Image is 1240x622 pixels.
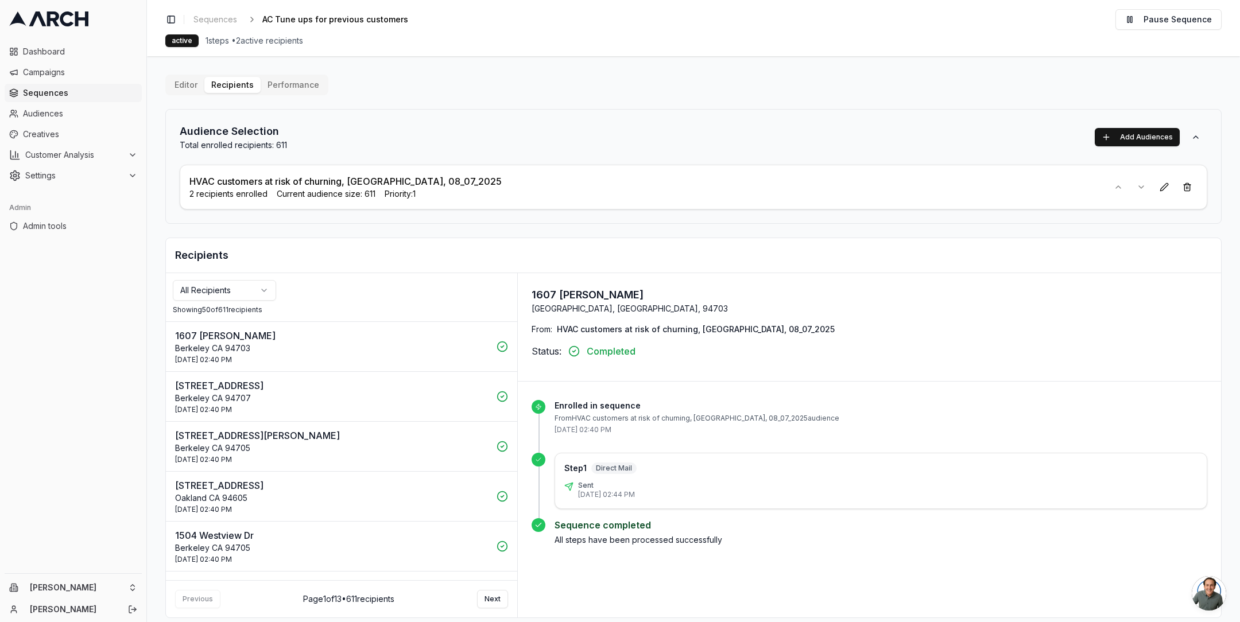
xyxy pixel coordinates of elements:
button: Add Audiences [1095,128,1180,146]
p: 1607 [PERSON_NAME] [532,287,728,303]
a: Sequences [189,11,242,28]
div: Open chat [1192,576,1226,611]
button: Settings [5,166,142,185]
a: Creatives [5,125,142,143]
span: Customer Analysis [25,149,123,161]
p: From HVAC customers at risk of churning, [GEOGRAPHIC_DATA], 08_07_2025 audience [555,414,1207,423]
p: [STREET_ADDRESS][PERSON_NAME] [175,429,490,442]
p: Berkeley CA 94705 [175,442,490,454]
span: Admin tools [23,220,137,232]
span: [DATE] 02:40 PM [175,555,232,564]
span: Priority: 1 [385,188,416,200]
p: All steps have been processed successfully [555,534,1207,546]
p: Total enrolled recipients: 611 [180,139,287,151]
button: 1504 Westview DrBerkeley CA 94705[DATE] 02:40 PM [166,522,517,571]
button: [STREET_ADDRESS]Oakland CA 94605[DATE] 02:40 PM [166,472,517,521]
span: [DATE] 02:40 PM [175,455,232,464]
p: Sent [578,481,635,490]
p: [STREET_ADDRESS] [175,578,490,592]
p: Berkeley CA 94703 [175,343,490,354]
span: Sequences [193,14,237,25]
span: Direct Mail [591,462,637,474]
span: Sequences [23,87,137,99]
button: Editor [168,77,204,93]
a: Campaigns [5,63,142,81]
button: [STREET_ADDRESS]Berkeley CA 94708[DATE] 02:40 PM [166,572,517,621]
a: Admin tools [5,217,142,235]
span: Completed [587,344,635,358]
p: 1504 Westview Dr [175,528,490,542]
button: Pause Sequence [1115,9,1222,30]
p: Berkeley CA 94707 [175,392,490,404]
button: [PERSON_NAME] [5,578,142,597]
button: Performance [261,77,326,93]
span: Page 1 of 13 • 611 recipients [303,593,394,605]
p: Enrolled in sequence [555,400,1207,411]
p: [DATE] 02:40 PM [555,425,1207,434]
a: Audiences [5,104,142,123]
span: [DATE] 02:40 PM [175,505,232,514]
p: [STREET_ADDRESS] [175,379,490,392]
span: Dashboard [23,46,137,57]
p: [GEOGRAPHIC_DATA], [GEOGRAPHIC_DATA], 94703 [532,303,728,314]
p: Berkeley CA 94705 [175,542,490,554]
button: Recipients [204,77,261,93]
button: 1607 [PERSON_NAME]Berkeley CA 94703[DATE] 02:40 PM [166,322,517,371]
span: Settings [25,170,123,181]
span: [PERSON_NAME] [30,582,123,593]
span: Current audience size: 611 [277,188,375,200]
div: Admin [5,199,142,217]
h2: Recipients [175,247,1212,263]
button: [STREET_ADDRESS][PERSON_NAME]Berkeley CA 94705[DATE] 02:40 PM [166,422,517,471]
div: active [165,34,199,47]
span: Creatives [23,129,137,140]
nav: breadcrumb [189,11,427,28]
span: Status: [532,344,561,358]
p: Sequence completed [555,518,1207,532]
div: Showing 50 of 611 recipients [173,305,510,314]
span: HVAC customers at risk of churning, [GEOGRAPHIC_DATA], 08_07_2025 [557,324,835,335]
span: Audiences [23,108,137,119]
button: [STREET_ADDRESS]Berkeley CA 94707[DATE] 02:40 PM [166,372,517,421]
a: Dashboard [5,42,142,61]
p: 1607 [PERSON_NAME] [175,329,490,343]
h2: Audience Selection [180,123,287,139]
button: Log out [125,601,141,617]
span: 1 steps • 2 active recipients [206,35,303,46]
span: Campaigns [23,67,137,78]
span: [DATE] 02:40 PM [175,355,232,364]
a: Sequences [5,84,142,102]
span: 2 recipients enrolled [189,188,268,200]
button: Next [477,590,508,608]
p: [STREET_ADDRESS] [175,479,490,492]
a: [PERSON_NAME] [30,604,115,615]
p: HVAC customers at risk of churning, [GEOGRAPHIC_DATA], 08_07_2025 [189,174,502,188]
span: AC Tune ups for previous customers [262,14,408,25]
button: Customer Analysis [5,146,142,164]
span: From: [532,324,552,335]
p: Oakland CA 94605 [175,492,490,504]
span: [DATE] 02:40 PM [175,405,232,414]
p: Step 1 [564,462,587,474]
p: [DATE] 02:44 PM [578,490,635,499]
